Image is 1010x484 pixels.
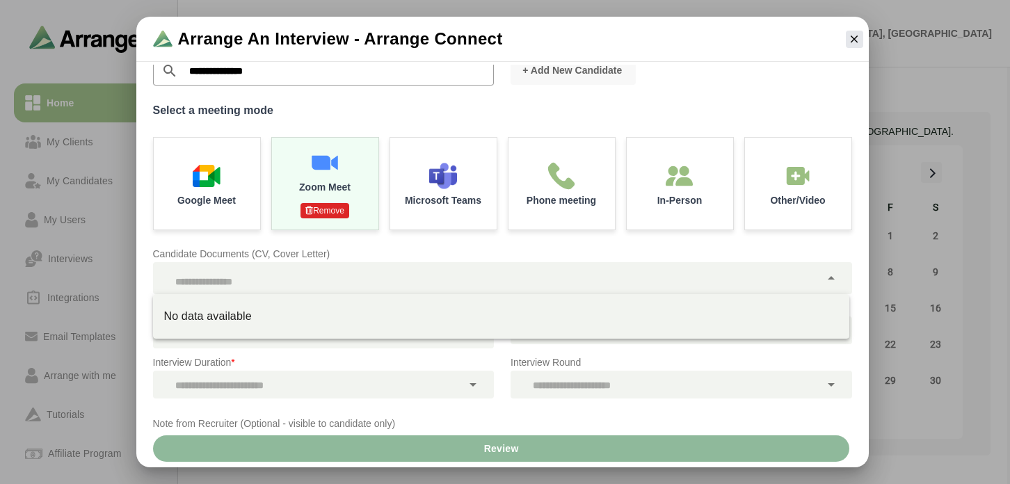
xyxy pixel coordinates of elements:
p: Interview Duration [153,354,495,371]
p: In-Person [657,195,703,205]
img: Microsoft Teams [429,162,457,190]
p: Microsoft Teams [405,195,481,205]
img: Google Meet [193,162,221,190]
div: No data available [164,308,838,325]
p: Interview Round [511,354,852,371]
p: Other/Video [770,195,825,205]
button: + Add New Candidate [511,56,636,85]
img: In-Person [784,162,812,190]
p: Candidate Documents (CV, Cover Letter) [153,245,852,262]
p: Zoom Meet [299,182,351,192]
p: Note from Recruiter (Optional - visible to candidate only) [153,415,852,432]
p: Phone meeting [527,195,596,205]
p: Google Meet [177,195,236,205]
p: Remove Authentication [300,203,349,218]
img: Zoom Meet [311,149,339,177]
img: Phone meeting [547,162,575,190]
img: In-Person [666,162,694,190]
label: Select a meeting mode [153,101,852,120]
span: Arrange an Interview - Arrange Connect [178,28,503,50]
span: + Add New Candidate [522,63,622,77]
